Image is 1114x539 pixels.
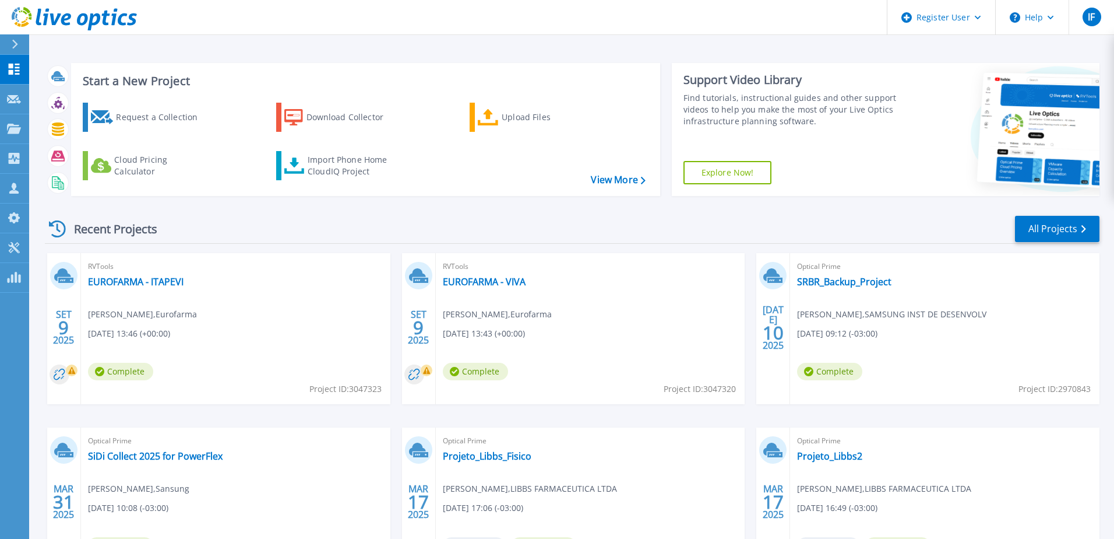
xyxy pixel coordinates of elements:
span: [PERSON_NAME] , Eurofarma [88,308,197,321]
span: Optical Prime [797,260,1092,273]
span: [DATE] 17:06 (-03:00) [443,502,523,514]
span: 17 [763,497,784,507]
span: IF [1088,12,1095,22]
a: SRBR_Backup_Project [797,276,891,288]
span: [DATE] 16:49 (-03:00) [797,502,877,514]
h3: Start a New Project [83,75,645,87]
span: Complete [443,363,508,380]
div: MAR 2025 [762,481,784,523]
span: Project ID: 2970843 [1018,383,1091,395]
a: Projeto_Libbs2 [797,450,862,462]
span: [DATE] 13:46 (+00:00) [88,327,170,340]
span: [PERSON_NAME] , Eurofarma [443,308,552,321]
a: Explore Now! [683,161,772,184]
a: All Projects [1015,216,1099,242]
div: Request a Collection [116,106,209,129]
div: MAR 2025 [52,481,75,523]
div: Support Video Library [683,72,901,87]
div: Download Collector [306,106,400,129]
span: RVTools [88,260,383,273]
span: [DATE] 10:08 (-03:00) [88,502,168,514]
div: SET 2025 [52,306,75,349]
div: [DATE] 2025 [762,306,784,349]
span: Complete [88,363,153,380]
div: MAR 2025 [407,481,429,523]
span: [PERSON_NAME] , LIBBS FARMACEUTICA LTDA [797,482,971,495]
div: SET 2025 [407,306,429,349]
span: [PERSON_NAME] , LIBBS FARMACEUTICA LTDA [443,482,617,495]
div: Import Phone Home CloudIQ Project [308,154,399,177]
a: SiDi Collect 2025 for PowerFlex [88,450,223,462]
span: Project ID: 3047323 [309,383,382,395]
span: Optical Prime [443,435,738,447]
span: [DATE] 09:12 (-03:00) [797,327,877,340]
span: 9 [58,323,69,332]
span: 31 [53,497,74,507]
a: Download Collector [276,103,406,132]
a: EUROFARMA - VIVA [443,276,526,288]
span: [DATE] 13:43 (+00:00) [443,327,525,340]
div: Cloud Pricing Calculator [114,154,207,177]
div: Recent Projects [45,215,173,243]
a: Upload Files [470,103,600,132]
a: Cloud Pricing Calculator [83,151,213,180]
span: RVTools [443,260,738,273]
span: 17 [408,497,429,507]
div: Upload Files [502,106,595,129]
a: EUROFARMA - ITAPEVI [88,276,184,288]
span: Optical Prime [797,435,1092,447]
span: 10 [763,328,784,338]
span: Complete [797,363,862,380]
a: Projeto_Libbs_Fisico [443,450,531,462]
span: [PERSON_NAME] , Sansung [88,482,189,495]
a: Request a Collection [83,103,213,132]
span: Optical Prime [88,435,383,447]
span: 9 [413,323,424,332]
span: Project ID: 3047320 [664,383,736,395]
a: View More [591,174,645,185]
span: [PERSON_NAME] , SAMSUNG INST DE DESENVOLV [797,308,986,321]
div: Find tutorials, instructional guides and other support videos to help you make the most of your L... [683,92,901,127]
